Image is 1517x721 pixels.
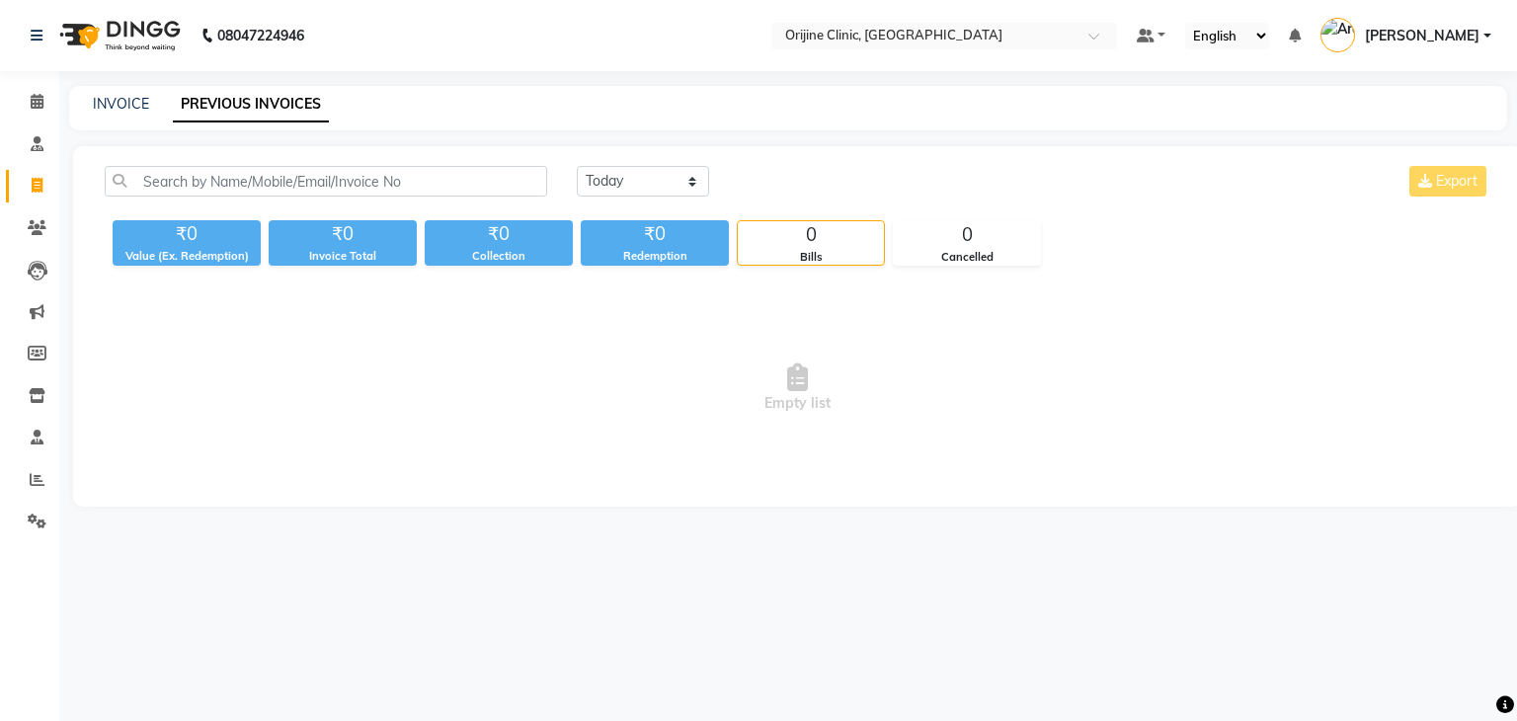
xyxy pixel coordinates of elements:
[894,221,1040,249] div: 0
[93,95,149,113] a: INVOICE
[113,220,261,248] div: ₹0
[105,289,1490,487] span: Empty list
[1365,26,1479,46] span: [PERSON_NAME]
[173,87,329,122] a: PREVIOUS INVOICES
[105,166,547,197] input: Search by Name/Mobile/Email/Invoice No
[113,248,261,265] div: Value (Ex. Redemption)
[1320,18,1355,52] img: Archana Gaikwad
[894,249,1040,266] div: Cancelled
[581,220,729,248] div: ₹0
[581,248,729,265] div: Redemption
[269,248,417,265] div: Invoice Total
[425,220,573,248] div: ₹0
[269,220,417,248] div: ₹0
[50,8,186,63] img: logo
[738,221,884,249] div: 0
[738,249,884,266] div: Bills
[217,8,304,63] b: 08047224946
[425,248,573,265] div: Collection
